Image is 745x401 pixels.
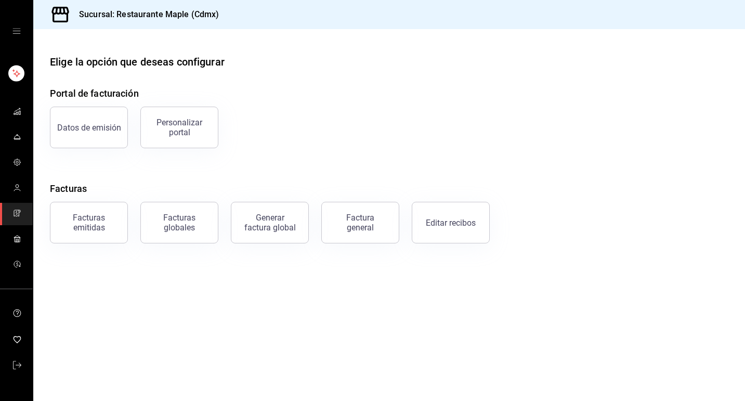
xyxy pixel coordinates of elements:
div: Editar recibos [426,218,476,228]
button: Facturas emitidas [50,202,128,243]
button: open drawer [12,27,21,35]
h3: Sucursal: Restaurante Maple (Cdmx) [71,8,219,21]
h4: Portal de facturación [50,86,728,100]
h4: Facturas [50,182,728,196]
div: Datos de emisión [57,123,121,133]
div: Facturas emitidas [57,213,121,232]
button: Generar factura global [231,202,309,243]
button: Facturas globales [140,202,218,243]
button: Factura general [321,202,399,243]
button: Datos de emisión [50,107,128,148]
div: Facturas globales [147,213,212,232]
div: Personalizar portal [147,118,212,137]
div: Elige la opción que deseas configurar [50,54,225,70]
button: Editar recibos [412,202,490,243]
div: Generar factura global [244,213,296,232]
div: Factura general [334,213,386,232]
button: Personalizar portal [140,107,218,148]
